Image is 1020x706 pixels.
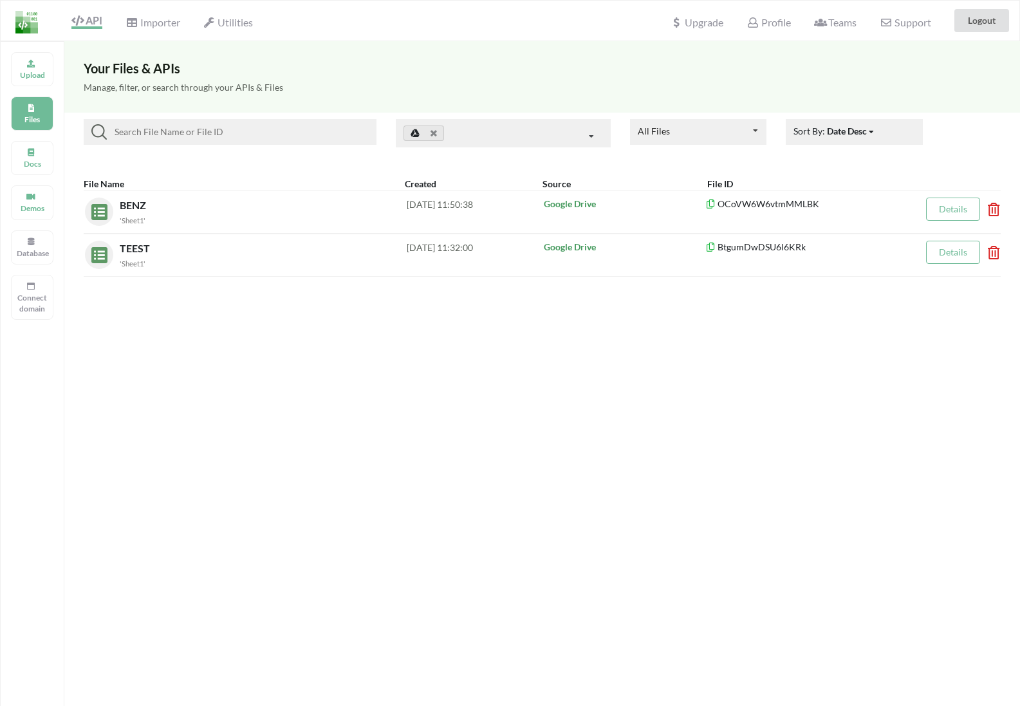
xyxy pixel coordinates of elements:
[638,127,670,136] div: All Files
[120,199,149,211] span: BENZ
[84,178,124,189] b: File Name
[71,14,102,26] span: API
[880,17,931,28] span: Support
[17,70,48,80] p: Upload
[939,246,967,257] a: Details
[544,198,705,210] p: Google Drive
[405,178,436,189] b: Created
[926,241,980,264] button: Details
[705,241,904,254] p: BtgumDwDSU6l6KRk
[926,198,980,221] button: Details
[939,203,967,214] a: Details
[84,60,1001,76] h3: Your Files & APIs
[125,16,180,28] span: Importer
[707,178,733,189] b: File ID
[544,241,705,254] p: Google Drive
[705,198,904,210] p: OCoVW6W6vtmMMLBK
[17,248,48,259] p: Database
[203,16,253,28] span: Utilities
[17,203,48,214] p: Demos
[814,16,857,28] span: Teams
[91,124,107,140] img: searchIcon.svg
[107,124,371,140] input: Search File Name or File ID
[17,158,48,169] p: Docs
[746,16,790,28] span: Profile
[407,198,542,226] div: [DATE] 11:50:38
[85,198,107,220] img: sheets.7a1b7961.svg
[407,241,542,269] div: [DATE] 11:32:00
[671,17,723,28] span: Upgrade
[120,242,153,254] span: TEEST
[17,114,48,125] p: Files
[17,292,48,314] p: Connect domain
[954,9,1009,32] button: Logout
[85,241,107,263] img: sheets.7a1b7961.svg
[120,259,145,268] small: 'Sheet1'
[15,11,38,33] img: LogoIcon.png
[827,124,867,138] div: Date Desc
[120,216,145,225] small: 'Sheet1'
[542,178,571,189] b: Source
[793,125,875,136] span: Sort By:
[84,82,1001,93] h5: Manage, filter, or search through your APIs & Files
